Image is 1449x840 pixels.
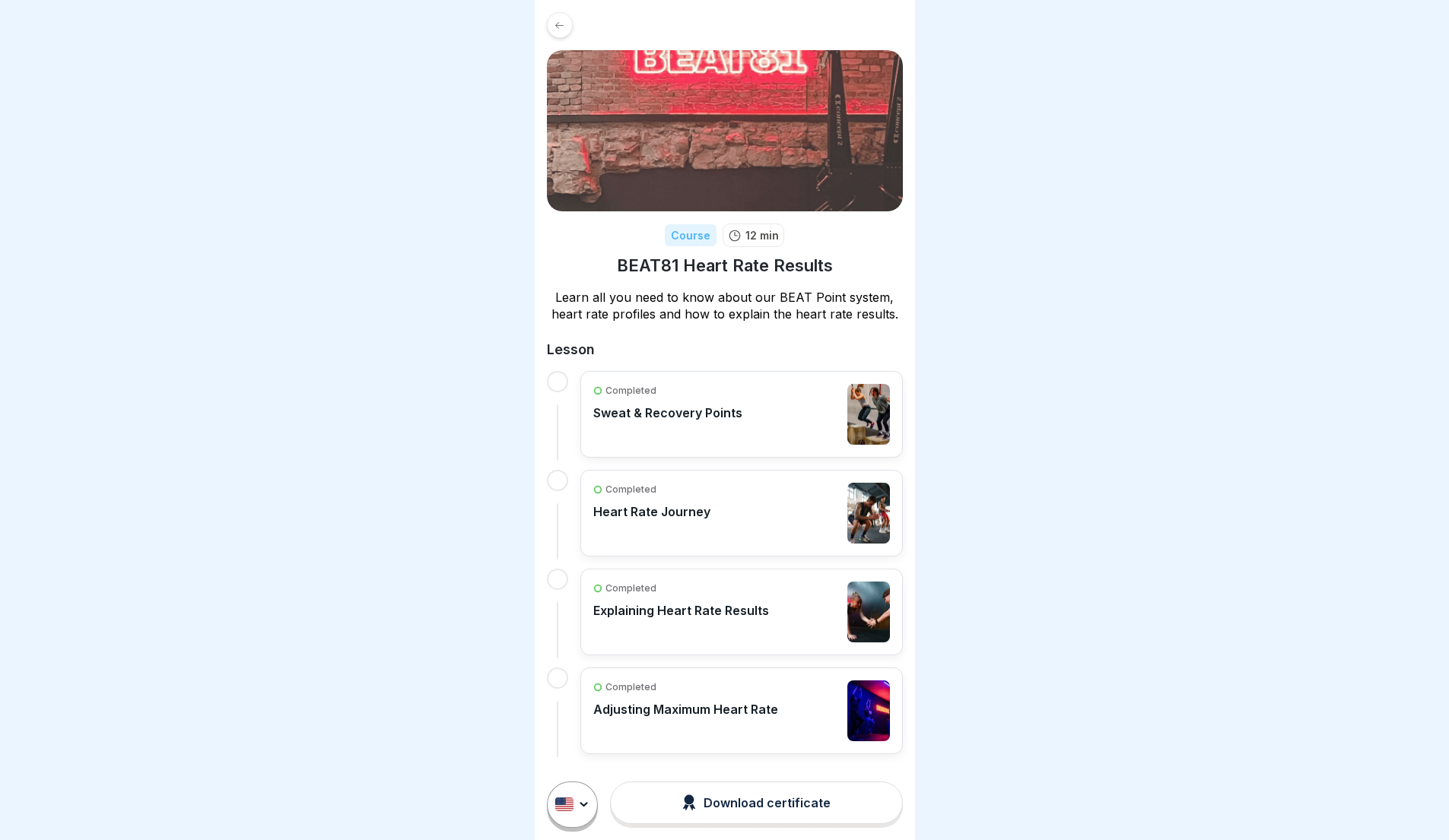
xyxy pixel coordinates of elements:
[605,483,656,496] p: Completed
[847,680,890,741] img: clx1wes9q00013b79znxe64iq.jpg
[847,483,890,544] img: cljrv79xr05lneu01e8sc1g6n.jpg
[593,405,742,420] p: Sweat & Recovery Points
[593,582,890,642] a: CompletedExplaining Heart Rate Results
[593,680,890,741] a: CompletedAdjusting Maximum Heart Rate
[593,603,769,618] p: Explaining Heart Rate Results
[847,384,890,445] img: clwhyomsa00063b6j39bsf3o2.jpg
[593,702,778,717] p: Adjusting Maximum Heart Rate
[593,483,890,544] a: CompletedHeart Rate Journey
[605,384,656,398] p: Completed
[547,50,903,211] img: hoe34an19gfg5a3adn6btg2m.png
[547,289,903,322] p: Learn all you need to know about our BEAT Point system, heart rate profiles and how to explain th...
[847,582,890,642] img: clx1vw30m00003b79gauq48pt.jpg
[593,384,890,445] a: CompletedSweat & Recovery Points
[665,224,717,246] div: Course
[610,781,902,824] button: Download certificate
[617,255,833,277] h1: BEAT81 Heart Rate Results
[605,680,656,694] p: Completed
[593,504,710,519] p: Heart Rate Journey
[555,798,574,812] img: us.svg
[547,341,903,359] h2: Lesson
[682,794,831,811] div: Download certificate
[745,227,779,243] p: 12 min
[605,582,656,595] p: Completed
